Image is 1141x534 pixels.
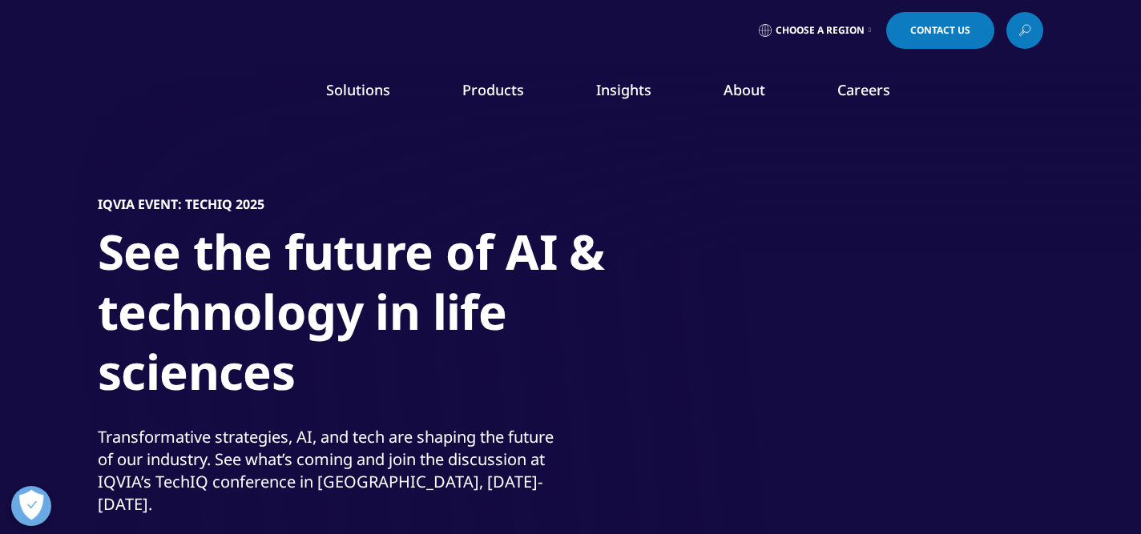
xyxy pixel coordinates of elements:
h1: See the future of AI & technology in life sciences​ [98,222,699,412]
span: Contact Us [910,26,970,35]
span: Choose a Region [776,24,865,37]
h5: IQVIA Event: TechIQ 2025​ [98,196,264,212]
a: Insights [596,80,651,99]
div: Transformative strategies, AI, and tech are shaping the future of our industry. See what’s coming... [98,426,566,516]
a: Products [462,80,524,99]
button: Open Preferences [11,486,51,526]
a: Contact Us [886,12,994,49]
a: Careers [837,80,890,99]
a: Solutions [326,80,390,99]
a: About [724,80,765,99]
nav: Primary [232,56,1043,131]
